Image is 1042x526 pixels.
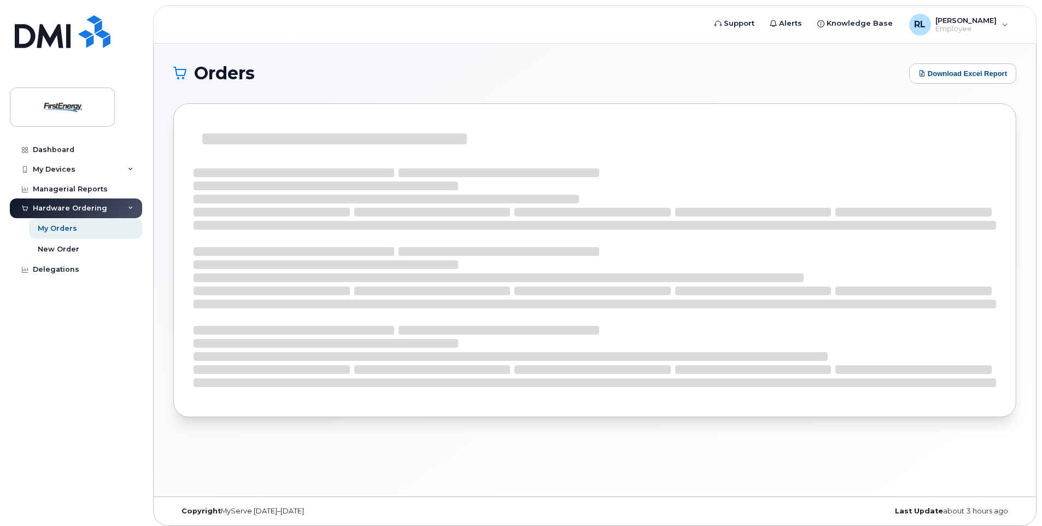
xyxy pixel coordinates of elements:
[895,507,943,515] strong: Last Update
[182,507,221,515] strong: Copyright
[909,63,1016,84] button: Download Excel Report
[173,507,454,516] div: MyServe [DATE]–[DATE]
[735,507,1016,516] div: about 3 hours ago
[194,65,255,81] span: Orders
